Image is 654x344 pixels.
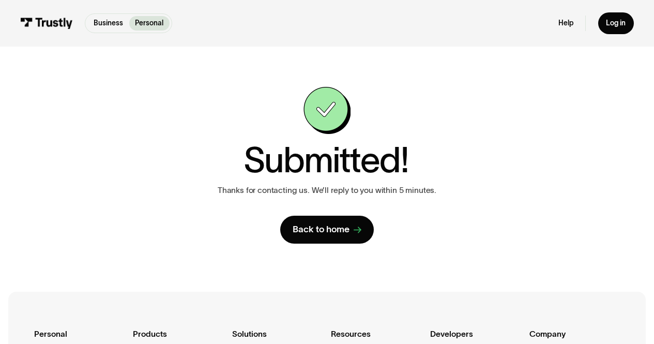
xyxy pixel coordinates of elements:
div: Log in [606,19,626,28]
p: Personal [135,18,163,29]
a: Help [558,19,573,28]
a: Personal [129,16,170,31]
p: Business [94,18,123,29]
h1: Submitted! [244,142,408,177]
a: Business [87,16,129,31]
img: Trustly Logo [20,18,73,28]
a: Back to home [280,216,373,244]
div: Back to home [293,223,349,235]
p: Thanks for contacting us. We’ll reply to you within 5 minutes. [218,186,436,196]
a: Log in [598,12,634,34]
